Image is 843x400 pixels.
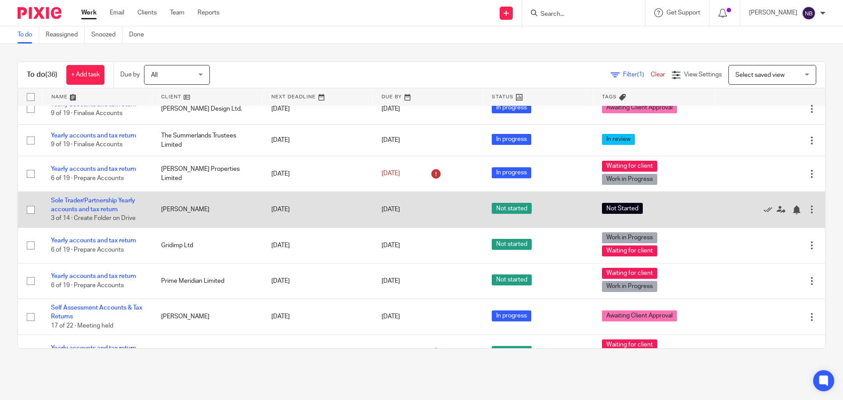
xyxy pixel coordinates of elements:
[735,72,785,78] span: Select saved view
[263,299,373,335] td: [DATE]
[492,346,532,357] span: Not started
[382,206,400,213] span: [DATE]
[749,8,797,17] p: [PERSON_NAME]
[18,7,61,19] img: Pixie
[492,203,532,214] span: Not started
[120,70,140,79] p: Due by
[152,93,263,124] td: [PERSON_NAME] Design Ltd.
[51,345,136,351] a: Yearly accounts and tax return
[492,167,531,178] span: In progress
[81,8,97,17] a: Work
[51,247,124,253] span: 6 of 19 · Prepare Accounts
[602,94,617,99] span: Tags
[492,274,532,285] span: Not started
[382,106,400,112] span: [DATE]
[492,239,532,250] span: Not started
[623,72,651,78] span: Filter
[602,268,657,279] span: Waiting for client
[492,310,531,321] span: In progress
[602,310,677,321] span: Awaiting Client Approval
[129,26,151,43] a: Done
[637,72,644,78] span: (1)
[51,198,135,213] a: Sole Trader/Partnership Yearly accounts and tax return
[46,26,85,43] a: Reassigned
[51,175,124,181] span: 6 of 19 · Prepare Accounts
[110,8,124,17] a: Email
[382,242,400,249] span: [DATE]
[802,6,816,20] img: svg%3E
[540,11,619,18] input: Search
[263,125,373,156] td: [DATE]
[382,314,400,320] span: [DATE]
[684,72,722,78] span: View Settings
[666,10,700,16] span: Get Support
[51,166,136,172] a: Yearly accounts and tax return
[170,8,184,17] a: Team
[51,305,142,320] a: Self Assessment Accounts & Tax Returns
[602,232,657,243] span: Work in Progress
[198,8,220,17] a: Reports
[492,102,531,113] span: In progress
[51,142,122,148] span: 9 of 19 · Finalise Accounts
[492,134,531,145] span: In progress
[152,335,263,371] td: Sunnyspells Leisure Ltd
[263,263,373,299] td: [DATE]
[382,137,400,143] span: [DATE]
[51,238,136,244] a: Yearly accounts and tax return
[382,278,400,284] span: [DATE]
[137,8,157,17] a: Clients
[151,72,158,78] span: All
[263,227,373,263] td: [DATE]
[602,339,657,350] span: Waiting for client
[152,299,263,335] td: [PERSON_NAME]
[651,72,665,78] a: Clear
[263,191,373,227] td: [DATE]
[602,102,677,113] span: Awaiting Client Approval
[51,282,124,288] span: 6 of 19 · Prepare Accounts
[602,281,657,292] span: Work in Progress
[51,133,136,139] a: Yearly accounts and tax return
[51,273,136,279] a: Yearly accounts and tax return
[91,26,122,43] a: Snoozed
[602,203,643,214] span: Not Started
[152,227,263,263] td: Gridimp Ltd
[18,26,39,43] a: To do
[602,161,657,172] span: Waiting for client
[51,323,113,329] span: 17 of 22 · Meeting held
[602,174,657,185] span: Work in Progress
[66,65,104,85] a: + Add task
[45,71,58,78] span: (36)
[152,156,263,191] td: [PERSON_NAME] Properties Limited
[602,134,635,145] span: In review
[263,93,373,124] td: [DATE]
[152,191,263,227] td: [PERSON_NAME]
[602,245,657,256] span: Waiting for client
[382,171,400,177] span: [DATE]
[764,205,777,214] a: Mark as done
[152,125,263,156] td: The Summerlands Trustees Limited
[51,216,136,222] span: 3 of 14 · Create Folder on Drive
[152,263,263,299] td: Prime Meridian Limited
[27,70,58,79] h1: To do
[51,110,122,116] span: 9 of 19 · Finalise Accounts
[263,156,373,191] td: [DATE]
[51,101,136,108] a: Yearly accounts and tax return
[263,335,373,371] td: [DATE]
